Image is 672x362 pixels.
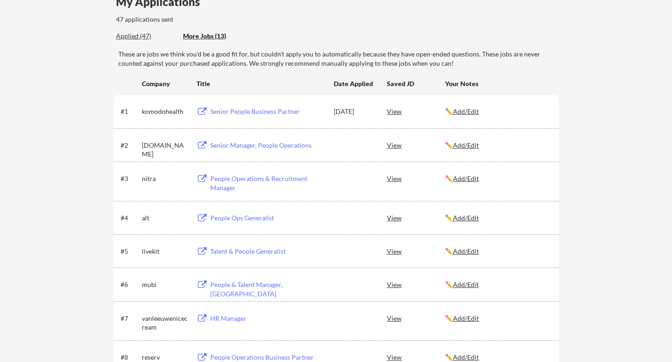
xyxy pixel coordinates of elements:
[121,174,139,183] div: #3
[387,75,445,92] div: Saved JD
[387,103,445,119] div: View
[142,107,188,116] div: komodohealth
[445,280,550,289] div: ✏️
[453,107,479,115] u: Add/Edit
[453,247,479,255] u: Add/Edit
[445,174,550,183] div: ✏️
[445,213,550,223] div: ✏️
[445,247,550,256] div: ✏️
[210,174,325,192] div: People Operations & Recruitment Manager
[210,280,325,298] div: People & Talent Manager, [GEOGRAPHIC_DATA]
[334,107,374,116] div: [DATE]
[387,209,445,226] div: View
[387,310,445,326] div: View
[210,314,325,323] div: HR Manager
[121,280,139,289] div: #6
[183,31,251,41] div: These are job applications we think you'd be a good fit for, but couldn't apply you to automatica...
[142,280,188,289] div: mubi
[142,141,188,159] div: [DOMAIN_NAME]
[210,141,325,150] div: Senior Manager, People Operations
[453,281,479,288] u: Add/Edit
[142,314,188,332] div: vanleeuwenicecream
[387,170,445,187] div: View
[453,141,479,149] u: Add/Edit
[121,141,139,150] div: #2
[121,247,139,256] div: #5
[387,276,445,293] div: View
[121,107,139,116] div: #1
[142,353,188,362] div: reserv
[121,353,139,362] div: #8
[453,214,479,222] u: Add/Edit
[387,243,445,259] div: View
[196,79,325,88] div: Title
[445,107,550,116] div: ✏️
[142,174,188,183] div: nitra
[142,79,188,88] div: Company
[387,137,445,153] div: View
[183,31,251,41] div: More Jobs (13)
[453,314,479,322] u: Add/Edit
[142,247,188,256] div: livekit
[210,213,325,223] div: People Ops Generalist
[445,353,550,362] div: ✏️
[116,15,295,24] div: 47 applications sent
[116,31,176,41] div: These are all the jobs you've been applied to so far.
[210,107,325,116] div: Senior People Business Partner
[445,314,550,323] div: ✏️
[453,353,479,361] u: Add/Edit
[116,31,176,41] div: Applied (47)
[121,213,139,223] div: #4
[118,50,559,68] div: These are jobs we think you'd be a good fit for, but couldn't apply you to automatically because ...
[210,353,325,362] div: People Operations Business Partner
[334,79,374,88] div: Date Applied
[210,247,325,256] div: Talent & People Generalist
[142,213,188,223] div: alt
[445,79,550,88] div: Your Notes
[453,175,479,182] u: Add/Edit
[121,314,139,323] div: #7
[445,141,550,150] div: ✏️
